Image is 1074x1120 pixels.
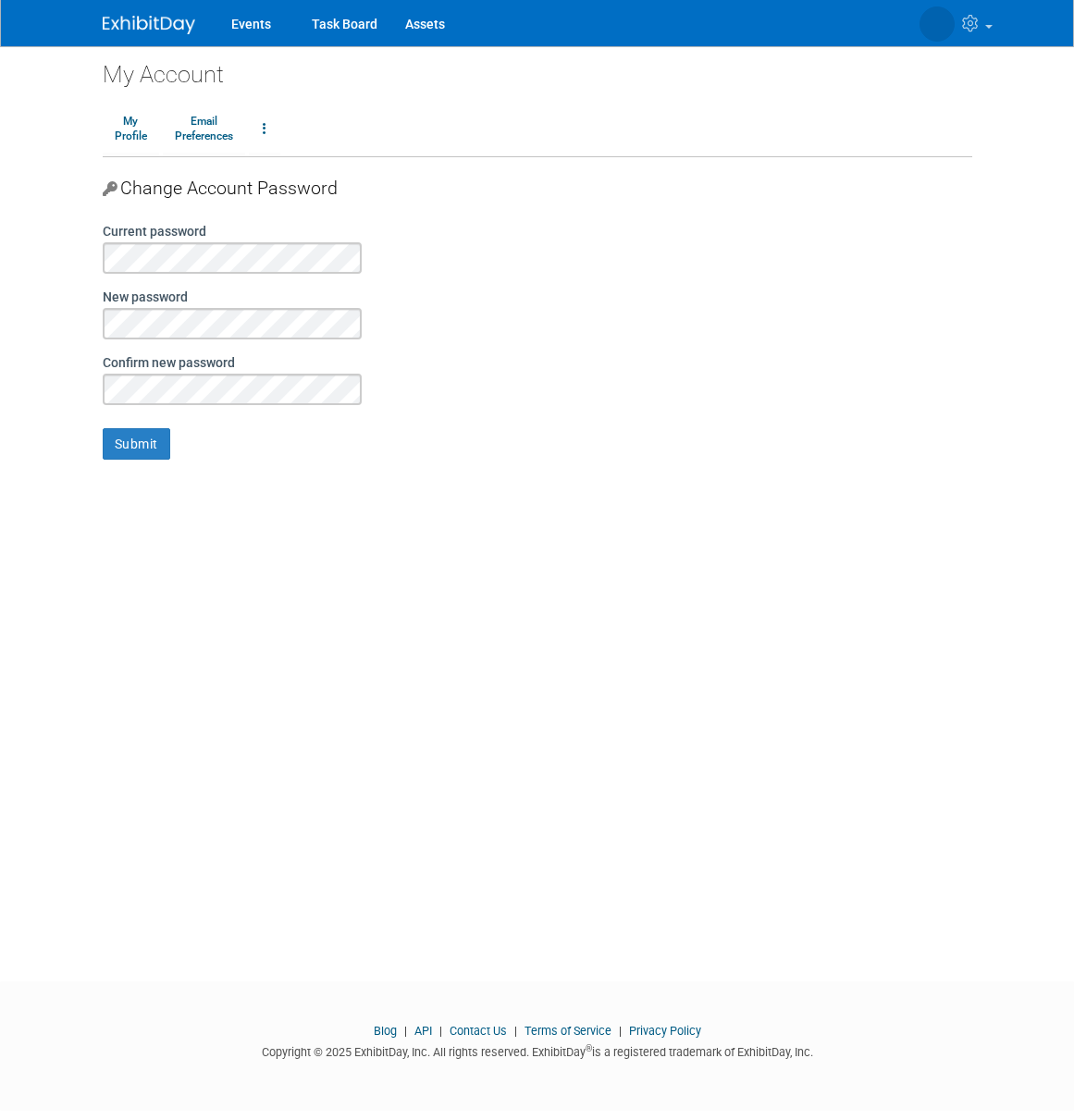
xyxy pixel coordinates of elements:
input: Submit [103,428,170,460]
a: MyProfile [103,106,159,153]
img: Violet Buha [920,6,955,42]
img: ExhibitDay [103,16,195,34]
span: | [435,1024,447,1038]
span: | [400,1024,412,1038]
span: | [510,1024,522,1038]
a: Blog [374,1024,397,1038]
span: | [614,1024,626,1038]
sup: ® [586,1043,592,1053]
a: Terms of Service [525,1024,611,1038]
div: My Account [103,46,972,91]
label: New password [103,290,188,303]
a: API [414,1024,432,1038]
label: Current password [103,225,206,238]
a: EmailPreferences [163,106,245,153]
div: Change Account Password [103,157,972,207]
label: Confirm new password [103,356,235,369]
a: Contact Us [450,1024,507,1038]
a: Privacy Policy [629,1024,701,1038]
